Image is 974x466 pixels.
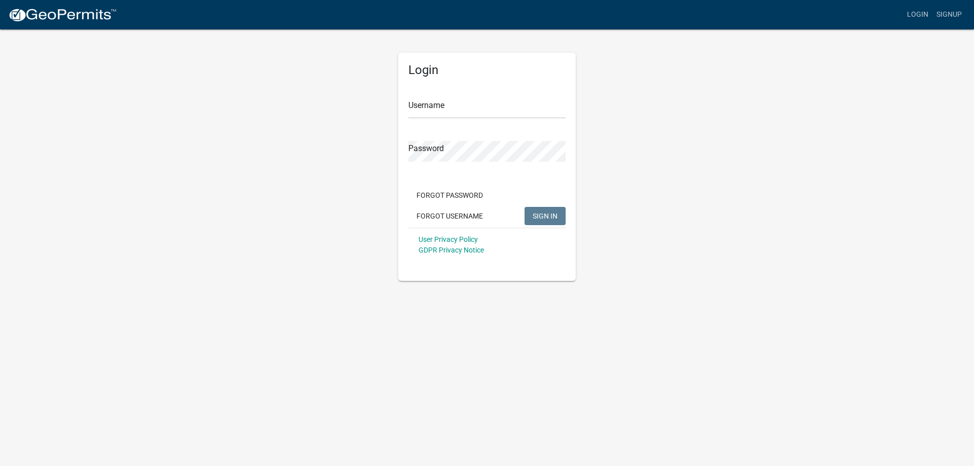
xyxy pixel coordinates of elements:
a: Login [903,5,932,24]
button: SIGN IN [525,207,566,225]
button: Forgot Username [408,207,491,225]
a: Signup [932,5,966,24]
button: Forgot Password [408,186,491,204]
h5: Login [408,63,566,78]
span: SIGN IN [533,211,558,220]
a: User Privacy Policy [419,235,478,243]
a: GDPR Privacy Notice [419,246,484,254]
